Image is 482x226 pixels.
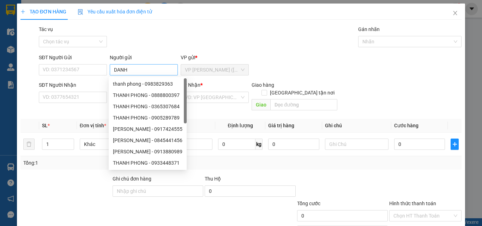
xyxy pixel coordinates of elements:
[451,141,458,147] span: plus
[18,46,50,53] span: K BAO ƯỚT
[109,135,187,146] div: THANH PHONG - 0845441456
[78,9,152,14] span: Yêu cầu xuất hóa đơn điện tử
[113,148,182,155] div: [PERSON_NAME] - 0913880989
[113,159,182,167] div: THANH PHONG - 0933448371
[39,81,107,89] div: SĐT Người Nhận
[268,139,319,150] input: 0
[205,176,221,182] span: Thu Hộ
[3,14,103,27] p: GỬI:
[113,136,182,144] div: [PERSON_NAME] - 0845441456
[268,123,294,128] span: Giá trị hàng
[267,89,337,97] span: [GEOGRAPHIC_DATA] tận nơi
[109,146,187,157] div: THANH PHONG - 0913880989
[42,123,48,128] span: SL
[113,103,182,110] div: THANH PHONG - 0365307684
[38,38,62,45] span: MY TRẦN
[228,123,253,128] span: Định lượng
[3,30,103,37] p: NHẬN:
[24,4,82,11] strong: BIÊN NHẬN GỬI HÀNG
[113,185,203,197] input: Ghi chú đơn hàng
[113,114,182,122] div: THANH PHONG - 0905289789
[3,38,62,45] span: 0937545174 -
[3,14,66,27] span: VP [PERSON_NAME] ([GEOGRAPHIC_DATA]) -
[252,99,270,110] span: Giao
[3,46,50,53] span: GIAO:
[109,112,187,123] div: THANH PHONG - 0905289789
[270,99,337,110] input: Dọc đường
[39,26,53,32] label: Tác vụ
[110,54,178,61] div: Người gửi
[20,30,71,37] span: VP [PERSON_NAME]
[20,9,25,14] span: plus
[80,123,106,128] span: Đơn vị tính
[23,139,35,150] button: delete
[325,139,388,150] input: Ghi Chú
[451,139,459,150] button: plus
[452,10,458,16] span: close
[84,139,139,149] span: Khác
[185,65,245,75] span: VP Trần Phú (Hàng)
[39,54,107,61] div: SĐT Người Gửi
[113,91,182,99] div: THANH PHONG - 0888800397
[445,4,465,23] button: Close
[255,139,263,150] span: kg
[109,157,187,169] div: THANH PHONG - 0933448371
[297,201,320,206] span: Tổng cước
[181,54,249,61] div: VP gửi
[113,125,182,133] div: [PERSON_NAME] - 0917424555
[252,82,274,88] span: Giao hàng
[23,159,187,167] div: Tổng: 1
[109,78,187,90] div: thanh phong - 0983829363
[78,9,83,15] img: icon
[113,176,151,182] label: Ghi chú đơn hàng
[389,201,436,206] label: Hình thức thanh toán
[358,26,380,32] label: Gán nhãn
[109,90,187,101] div: THANH PHONG - 0888800397
[113,80,182,88] div: thanh phong - 0983829363
[181,82,200,88] span: VP Nhận
[322,119,391,133] th: Ghi chú
[20,9,66,14] span: TẠO ĐƠN HÀNG
[109,123,187,135] div: THANH PHONG - 0917424555
[394,123,418,128] span: Cước hàng
[109,101,187,112] div: THANH PHONG - 0365307684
